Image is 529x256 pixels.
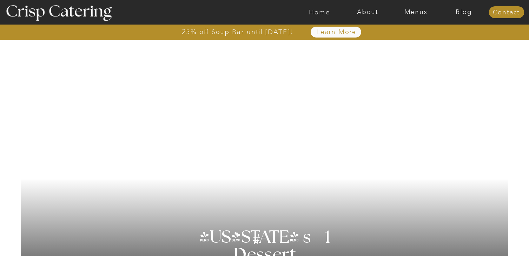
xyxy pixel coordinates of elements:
[489,9,524,16] a: Contact
[301,29,373,36] a: Learn More
[223,229,252,246] h3: '
[157,28,318,35] a: 25% off Soup Bar until [DATE]!
[440,9,488,16] a: Blog
[344,9,392,16] a: About
[392,9,440,16] a: Menus
[296,9,344,16] a: Home
[237,233,277,253] h3: #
